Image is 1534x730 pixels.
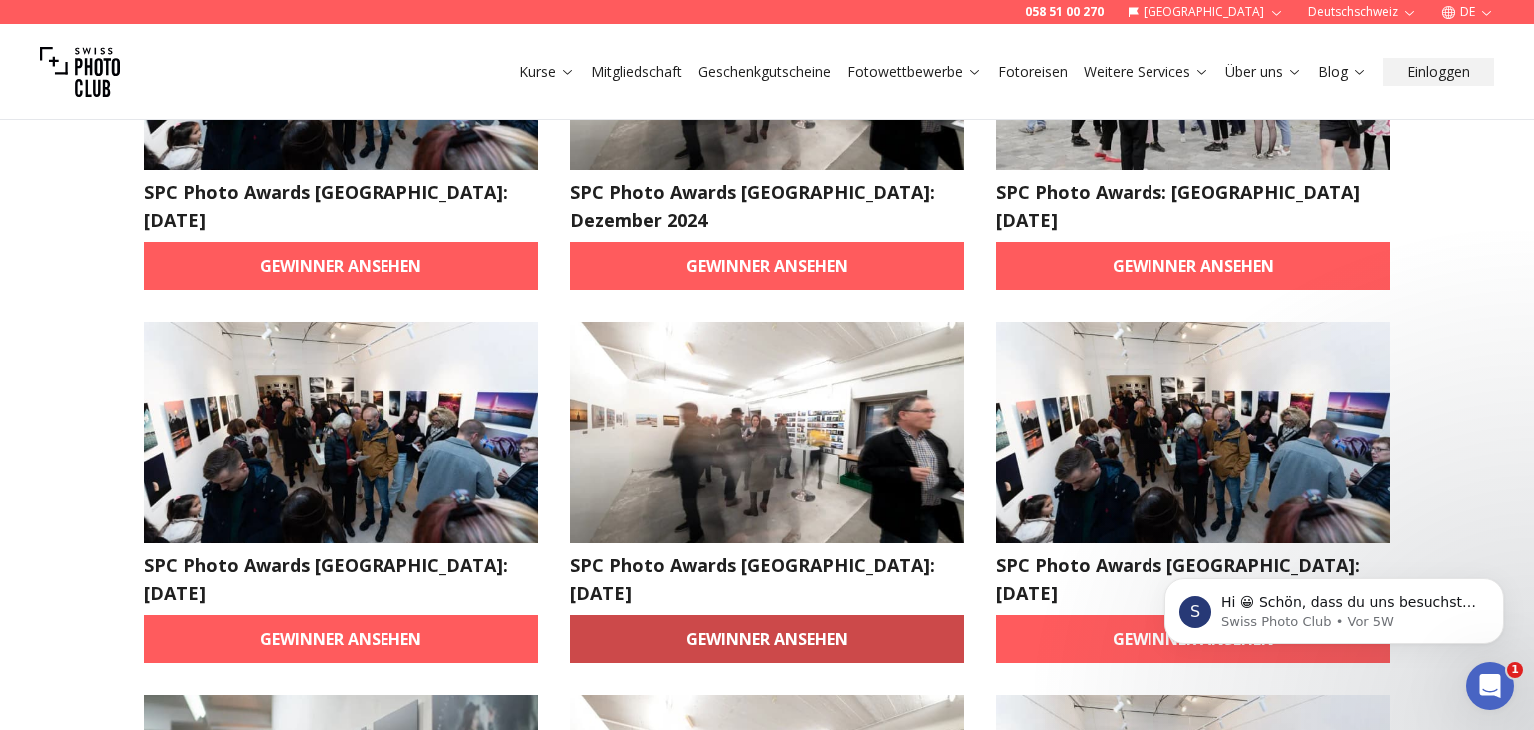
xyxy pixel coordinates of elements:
a: Mitgliedschaft [591,62,682,82]
a: Fotowettbewerbe [847,62,982,82]
a: Gewinner ansehen [570,242,965,290]
button: Weitere Services [1076,58,1217,86]
iframe: Intercom notifications Nachricht [1135,536,1534,676]
h2: SPC Photo Awards [GEOGRAPHIC_DATA]: [DATE] [996,551,1390,607]
img: SPC Photo Awards Zürich: August 2024 [570,322,965,543]
a: Gewinner ansehen [996,242,1390,290]
img: SPC Photo Awards Geneva: October 2024 [144,322,538,543]
a: Gewinner ansehen [144,615,538,663]
img: Swiss photo club [40,32,120,112]
a: 058 51 00 270 [1025,4,1104,20]
span: 1 [1507,662,1523,678]
button: Fotoreisen [990,58,1076,86]
h2: SPC Photo Awards [GEOGRAPHIC_DATA]: Dezember 2024 [570,178,965,234]
img: SPC Photo Awards Geneva: July 2024 [996,322,1390,543]
button: Geschenkgutscheine [690,58,839,86]
iframe: Intercom live chat [1466,662,1514,710]
a: Fotoreisen [998,62,1068,82]
button: Über uns [1217,58,1310,86]
a: Geschenkgutscheine [698,62,831,82]
h2: SPC Photo Awards [GEOGRAPHIC_DATA]: [DATE] [144,551,538,607]
a: Blog [1318,62,1367,82]
h2: SPC Photo Awards [GEOGRAPHIC_DATA]: [DATE] [144,178,538,234]
button: Kurse [511,58,583,86]
a: Gewinner ansehen [996,615,1390,663]
button: Fotowettbewerbe [839,58,990,86]
a: Gewinner ansehen [144,242,538,290]
a: Gewinner ansehen [570,615,965,663]
a: Weitere Services [1084,62,1209,82]
button: Einloggen [1383,58,1494,86]
button: Mitgliedschaft [583,58,690,86]
a: Über uns [1225,62,1302,82]
h2: SPC Photo Awards [GEOGRAPHIC_DATA]: [DATE] [570,551,965,607]
button: Blog [1310,58,1375,86]
a: Kurse [519,62,575,82]
h2: SPC Photo Awards: [GEOGRAPHIC_DATA] [DATE] [996,178,1390,234]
